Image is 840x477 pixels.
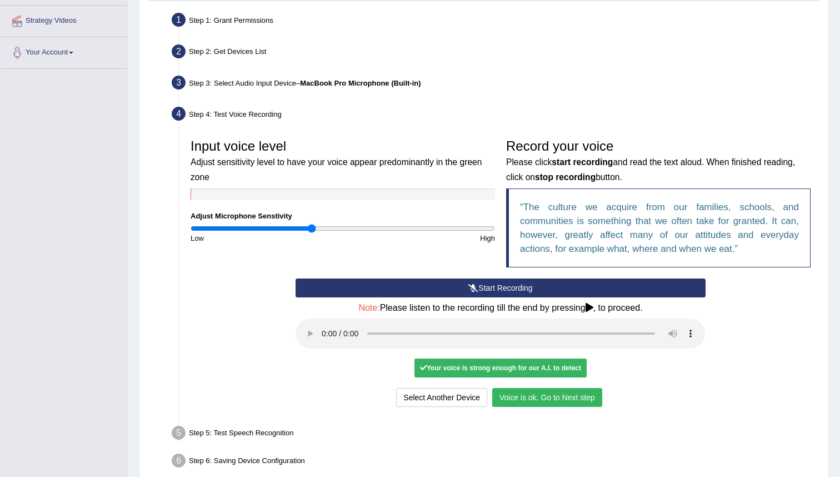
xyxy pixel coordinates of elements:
[520,202,799,254] q: The culture we acquire from our families, schools, and communities is something that we often tak...
[167,9,823,34] div: Step 1: Grant Permissions
[300,79,421,87] b: MacBook Pro Microphone (Built-in)
[167,450,823,475] div: Step 6: Saving Device Configuration
[414,359,587,377] div: Your voice is strong enough for our A.I. to detect
[296,279,705,297] button: Start Recording
[358,303,379,312] span: Note:
[552,157,613,167] b: start recording
[167,41,823,66] div: Step 2: Get Devices List
[296,303,705,313] h4: Please listen to the recording till the end by pressing , to proceed.
[191,139,495,183] h3: Input voice level
[1,37,127,65] a: Your Account
[185,233,343,244] div: Low
[535,172,596,182] b: stop recording
[492,388,602,407] button: Voice is ok. Go to Next step
[296,79,421,87] span: –
[506,157,795,181] small: Please click and read the text aloud. When finished reading, click on button.
[343,233,501,244] div: High
[396,388,487,407] button: Select Another Device
[167,72,823,97] div: Step 3: Select Audio Input Device
[506,139,811,183] h3: Record your voice
[191,211,292,221] label: Adjust Microphone Senstivity
[1,6,127,33] a: Strategy Videos
[167,423,823,447] div: Step 5: Test Speech Recognition
[191,157,482,181] small: Adjust sensitivity level to have your voice appear predominantly in the green zone
[167,103,823,128] div: Step 4: Test Voice Recording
